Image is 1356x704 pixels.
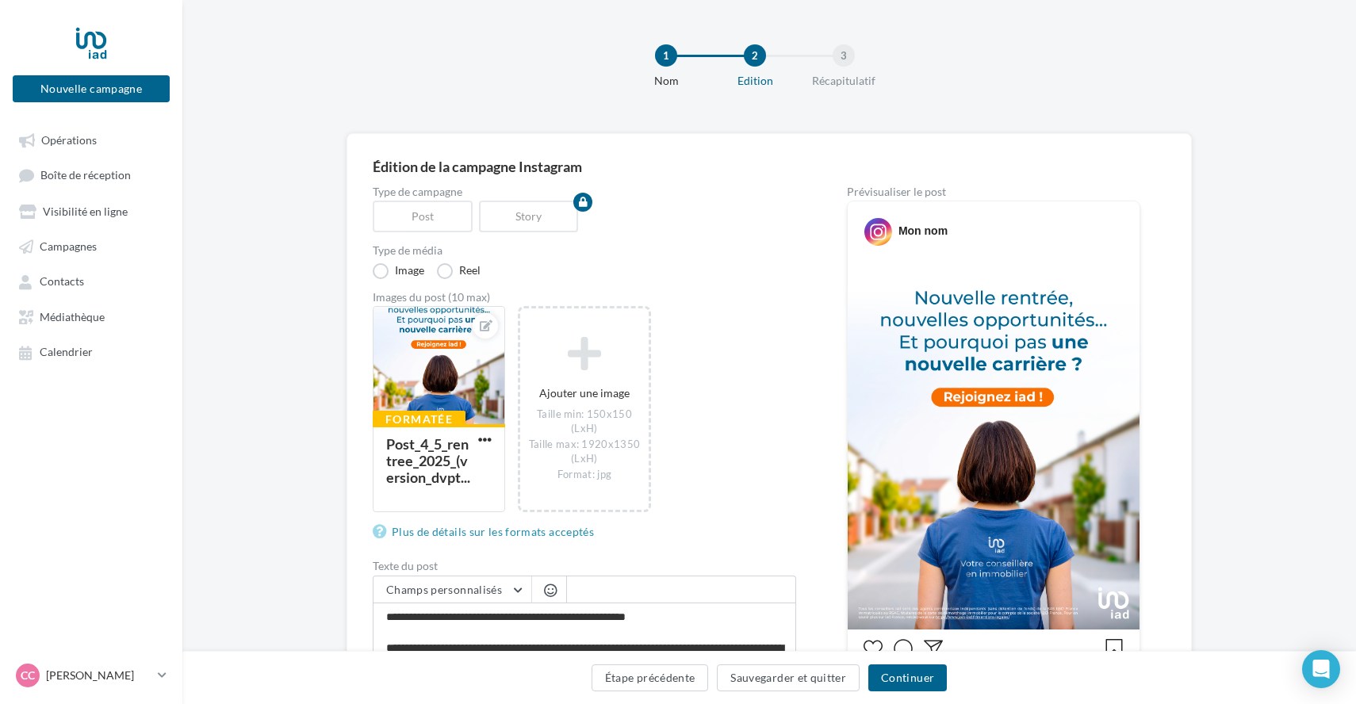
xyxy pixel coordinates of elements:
div: Mon nom [898,223,948,239]
span: Boîte de réception [40,169,131,182]
label: Image [373,263,424,279]
span: Opérations [41,133,97,147]
label: Reel [437,263,481,279]
label: Type de média [373,245,796,256]
div: Nom [615,73,717,89]
button: Nouvelle campagne [13,75,170,102]
div: 2 [744,44,766,67]
label: Type de campagne [373,186,796,197]
div: Open Intercom Messenger [1302,650,1340,688]
div: 3 [833,44,855,67]
svg: Commenter [894,639,913,658]
button: Étape précédente [592,664,709,691]
span: Visibilité en ligne [43,205,128,218]
div: Edition [704,73,806,89]
svg: Enregistrer [1105,639,1124,658]
span: CC [21,668,35,683]
a: CC [PERSON_NAME] [13,660,170,691]
div: Édition de la campagne Instagram [373,159,1166,174]
p: [PERSON_NAME] [46,668,151,683]
span: Calendrier [40,346,93,359]
a: Opérations [10,125,173,154]
a: Contacts [10,266,173,295]
svg: J’aime [864,639,883,658]
a: Médiathèque [10,302,173,331]
span: Campagnes [40,239,97,253]
span: Champs personnalisés [386,583,502,596]
a: Calendrier [10,337,173,365]
div: Images du post (10 max) [373,292,796,303]
div: 1 [655,44,677,67]
a: Visibilité en ligne [10,197,173,225]
svg: Partager la publication [924,639,943,658]
div: Prévisualiser le post [847,186,1140,197]
span: Contacts [40,275,84,289]
div: Récapitulatif [793,73,894,89]
button: Continuer [868,664,947,691]
a: Plus de détails sur les formats acceptés [373,522,600,541]
span: Médiathèque [40,310,105,323]
div: Formatée [373,411,465,428]
button: Champs personnalisés [373,576,531,603]
button: Sauvegarder et quitter [717,664,860,691]
div: Post_4_5_rentree_2025_(version_dvpt... [386,435,470,486]
a: Campagnes [10,231,173,260]
a: Boîte de réception [10,160,173,189]
label: Texte du post [373,561,796,572]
